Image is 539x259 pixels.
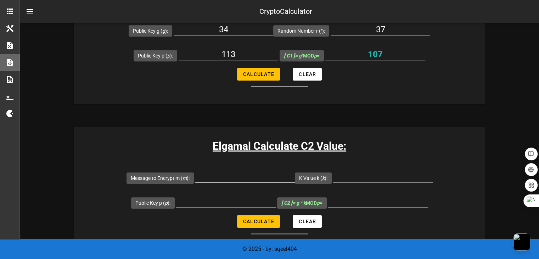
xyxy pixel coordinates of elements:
[281,200,306,206] i: = g * k
[302,52,303,57] sup: r
[281,200,322,206] span: MOD =
[298,71,316,77] span: Clear
[165,200,168,206] i: p
[284,53,295,59] b: [ C1 ]
[293,215,322,228] button: Clear
[322,175,325,181] i: k
[317,200,320,206] i: p
[243,71,274,77] span: Calculate
[259,6,312,17] div: CryptoCalculator
[299,175,327,182] label: K Value k ( ):
[21,3,38,20] button: nav-menu-toggle
[277,27,325,34] label: Random Number r ( ):
[321,27,322,32] sup: r
[293,68,322,81] button: Clear
[74,138,485,154] h3: Elgamal Calculate C2 Value:
[133,27,168,34] label: Public Key g ( ):
[131,175,190,182] label: Message to Encrypt m ( ):
[243,219,274,224] span: Calculate
[237,68,280,81] button: Calculate
[138,52,173,59] label: Public Key p ( ):
[242,246,297,252] span: © 2025 - by: sqeel404
[281,200,292,206] b: [ C2 ]
[298,219,316,224] span: Clear
[314,53,317,59] i: p
[162,28,165,34] i: g
[284,53,320,59] span: MOD =
[167,53,170,59] i: p
[284,53,303,59] i: = g
[183,175,187,181] i: m
[237,215,280,228] button: Calculate
[135,199,170,206] label: Public Key p ( ):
